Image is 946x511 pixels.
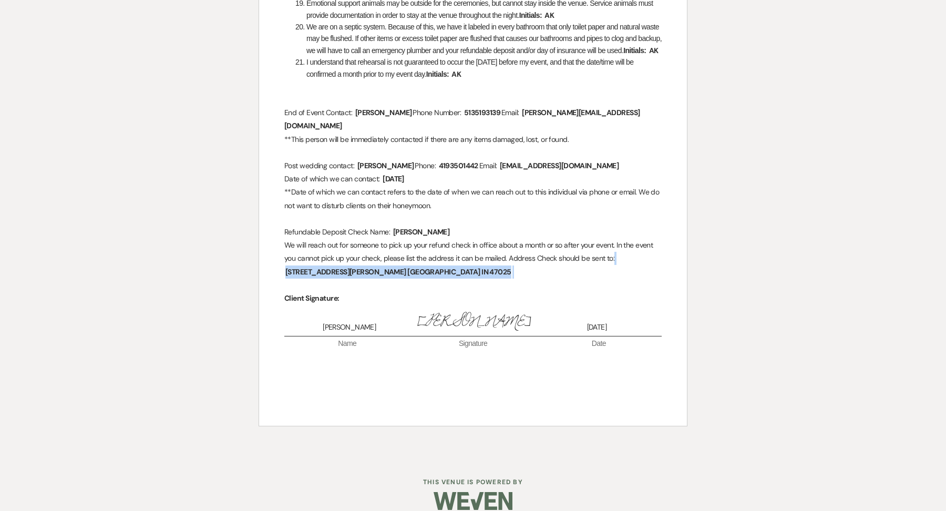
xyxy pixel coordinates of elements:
span: [PERSON_NAME][EMAIL_ADDRESS][DOMAIN_NAME] [284,107,640,132]
span: [STREET_ADDRESS][PERSON_NAME] [GEOGRAPHIC_DATA] IN 47025 [284,266,512,278]
span: Date [536,339,662,349]
span: [PERSON_NAME] [411,310,534,333]
span: We are on a septic system. Because of this, we have it labeled in every bathroom that only toilet... [306,23,663,55]
span: Date of which we can contact: [284,174,380,183]
span: Phone: [415,161,436,170]
span: I understand that rehearsal is not guaranteed to occur the [DATE] before my event, and that the d... [306,58,635,78]
span: End of Event Contact: [284,108,352,117]
span: Phone Number: [413,108,461,117]
span: Refundable Deposit Check Name: [284,227,390,237]
span: [DATE] [382,173,405,185]
strong: Client Signature: [284,293,339,303]
span: **This person will be immediately contacted if there are any items damaged, lost, or found. [284,135,569,144]
span: [PERSON_NAME] [356,160,415,172]
span: Signature [410,339,536,349]
span: [DATE] [535,322,659,333]
span: 4193501442 [438,160,479,172]
span: Email: [501,108,519,117]
span: Name [284,339,410,349]
span: Email: [479,161,497,170]
strong: Initials: [426,70,449,78]
span: AK [450,68,462,80]
span: Post wedding contact: [284,161,354,170]
strong: Initials: [519,11,542,19]
span: [PERSON_NAME] [354,107,413,119]
span: [PERSON_NAME] [287,322,411,333]
span: [EMAIL_ADDRESS][DOMAIN_NAME] [499,160,620,172]
span: We will reach out for someone to pick up your refund check in office about a month or so after yo... [284,240,655,263]
span: AK [543,9,555,22]
span: 5135193139 [463,107,501,119]
span: [PERSON_NAME] [392,226,451,238]
span: **Date of which we can contact refers to the date of when we can reach out to this individual via... [284,187,661,210]
strong: Initials: [623,46,646,55]
span: AK [648,45,660,57]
